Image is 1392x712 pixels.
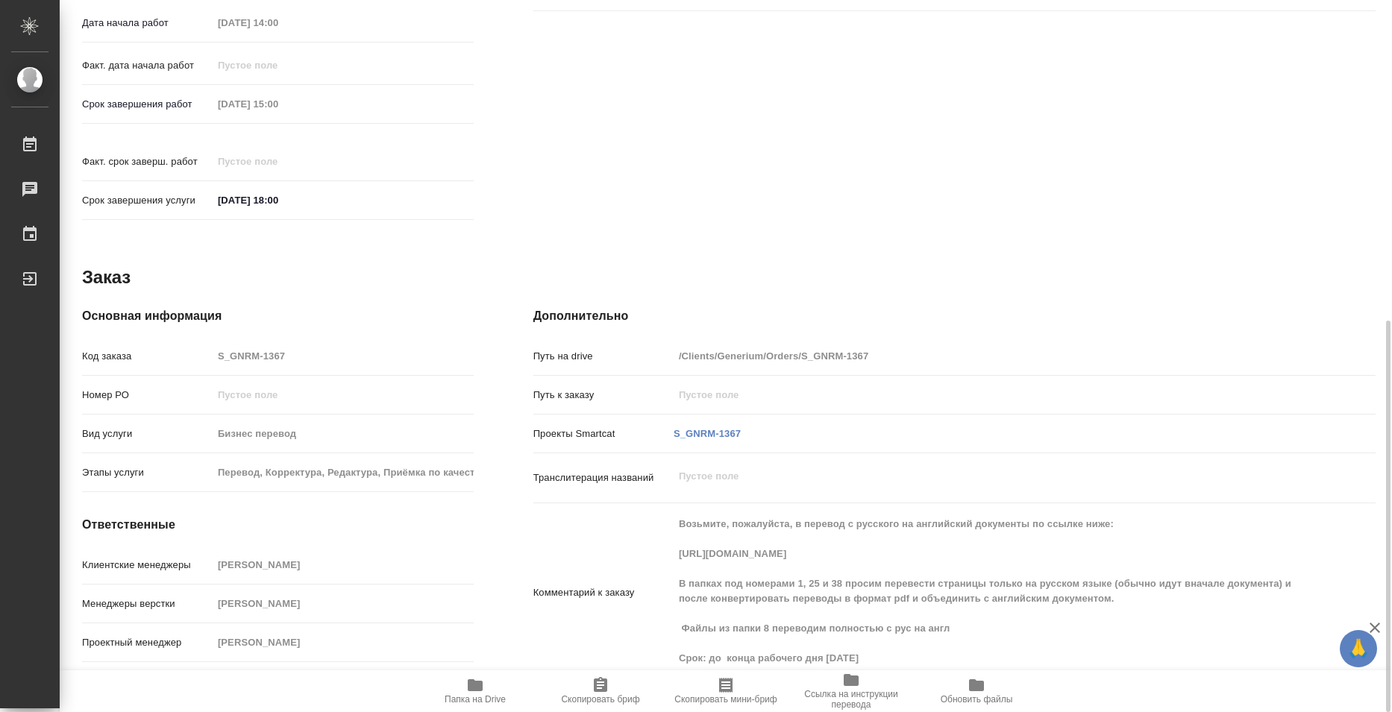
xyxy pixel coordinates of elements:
input: Пустое поле [213,423,474,444]
button: Скопировать мини-бриф [663,670,789,712]
p: Вид услуги [82,426,213,441]
p: Менеджеры верстки [82,596,213,611]
p: Клиентские менеджеры [82,558,213,573]
h4: Ответственные [82,516,474,534]
p: Проекты Smartcat [533,426,674,441]
input: Пустое поле [213,461,474,483]
p: Дата начала работ [82,16,213,31]
p: Этапы услуги [82,465,213,480]
input: Пустое поле [213,12,343,34]
span: Скопировать мини-бриф [674,694,777,705]
input: Пустое поле [213,593,474,614]
button: Обновить файлы [914,670,1039,712]
button: 🙏 [1340,630,1377,667]
p: Комментарий к заказу [533,585,674,600]
input: Пустое поле [213,631,474,653]
span: Папка на Drive [445,694,506,705]
button: Скопировать бриф [538,670,663,712]
p: Срок завершения работ [82,97,213,112]
p: Путь на drive [533,349,674,364]
input: Пустое поле [213,554,474,576]
button: Папка на Drive [413,670,538,712]
h4: Дополнительно [533,307,1376,325]
h4: Основная информация [82,307,474,325]
h2: Заказ [82,265,131,289]
p: Проектный менеджер [82,635,213,650]
p: Факт. срок заверш. работ [82,154,213,169]
p: Код заказа [82,349,213,364]
p: Номер РО [82,388,213,403]
p: Транслитерация названий [533,470,674,485]
a: S_GNRM-1367 [674,428,741,439]
input: Пустое поле [213,151,343,172]
p: Путь к заказу [533,388,674,403]
p: Срок завершения услуги [82,193,213,208]
input: Пустое поле [213,93,343,115]
span: 🙏 [1346,633,1371,664]
input: Пустое поле [213,345,474,367]
span: Ссылка на инструкции перевода [797,689,905,710]
input: ✎ Введи что-нибудь [213,189,343,211]
button: Ссылка на инструкции перевода [789,670,914,712]
input: Пустое поле [674,384,1305,406]
textarea: Возьмите, пожалуйста, в перевод с русского на английский документы по ссылке ниже: [URL][DOMAIN_N... [674,511,1305,671]
input: Пустое поле [674,345,1305,367]
span: Скопировать бриф [561,694,639,705]
input: Пустое поле [213,54,343,76]
span: Обновить файлы [941,694,1013,705]
input: Пустое поле [213,384,474,406]
p: Факт. дата начала работ [82,58,213,73]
